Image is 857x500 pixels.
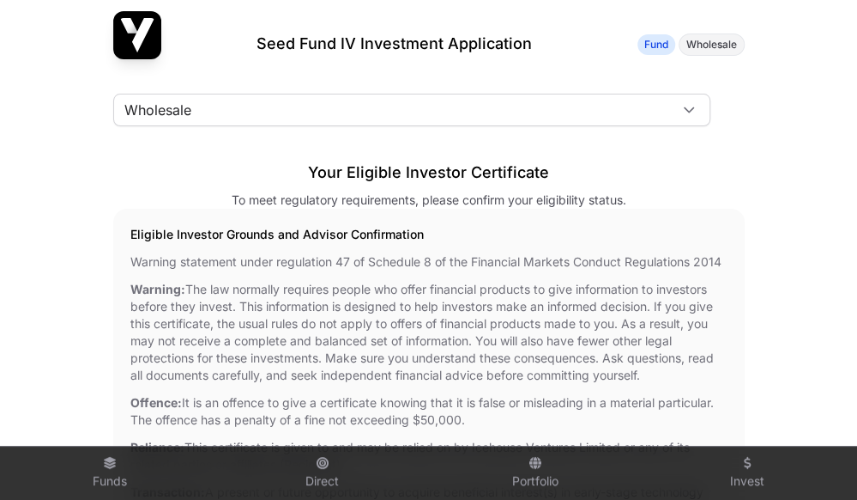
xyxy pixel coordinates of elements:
p: It is an offence to give a certificate knowing that it is false or misleading in a material parti... [130,394,727,429]
a: Portfolio [436,450,635,497]
strong: Reliance: [130,440,184,454]
a: Funds [10,450,209,497]
span: Wholesale [114,95,668,125]
p: This certificate is given to and may be relied on by Icehouse Ventures Limited or any of its rela... [130,439,727,473]
span: Wholesale [686,38,737,52]
span: Fund [644,38,668,52]
iframe: Chat Widget [771,418,857,500]
a: Direct [223,450,422,497]
div: To meet regulatory requirements, please confirm your eligibility status. [232,192,626,209]
p: The law normally requires people who offer financial products to give information to investors be... [130,281,727,384]
p: Warning statement under regulation 47 of Schedule 8 of the Financial Markets Conduct Regulations ... [130,253,727,271]
img: Seed Fund IV [113,11,161,59]
strong: Warning: [130,282,185,296]
h1: Your Eligible Investor Certificate [308,161,549,185]
h2: Eligible Investor Grounds and Advisor Confirmation [130,226,727,243]
h1: Seed Fund IV Investment Application [256,32,532,56]
a: Invest [648,450,847,497]
strong: Offence: [130,395,182,410]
